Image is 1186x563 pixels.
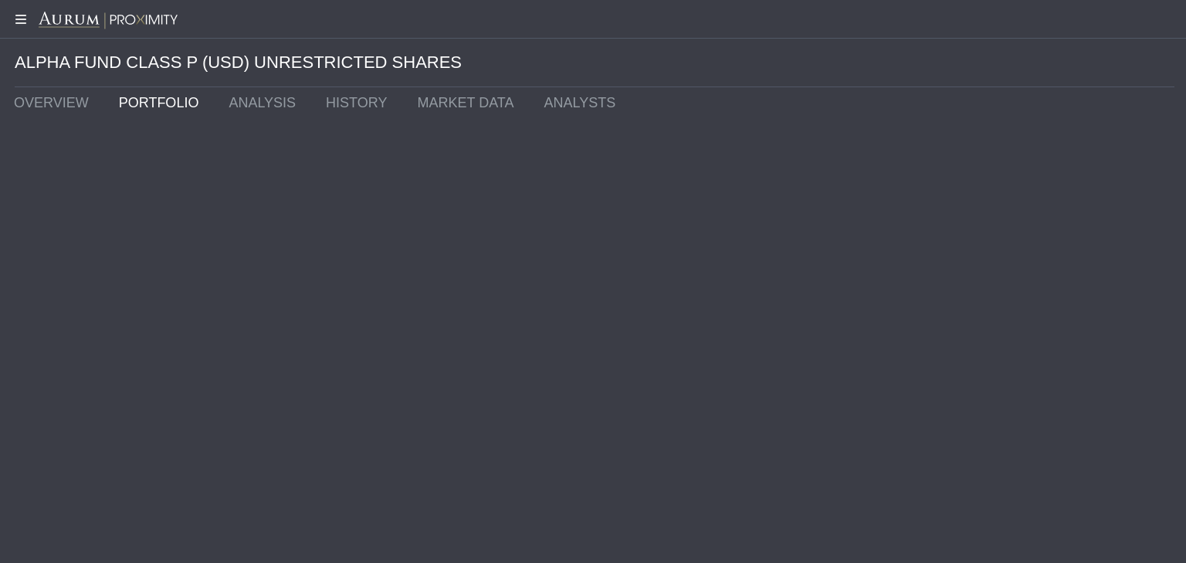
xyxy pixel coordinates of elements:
[15,39,1174,87] div: ALPHA FUND CLASS P (USD) UNRESTRICTED SHARES
[314,87,405,118] a: HISTORY
[2,87,107,118] a: OVERVIEW
[405,87,532,118] a: MARKET DATA
[217,87,314,118] a: ANALYSIS
[39,12,178,30] img: Aurum-Proximity%20white.svg
[107,87,218,118] a: PORTFOLIO
[532,87,634,118] a: ANALYSTS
